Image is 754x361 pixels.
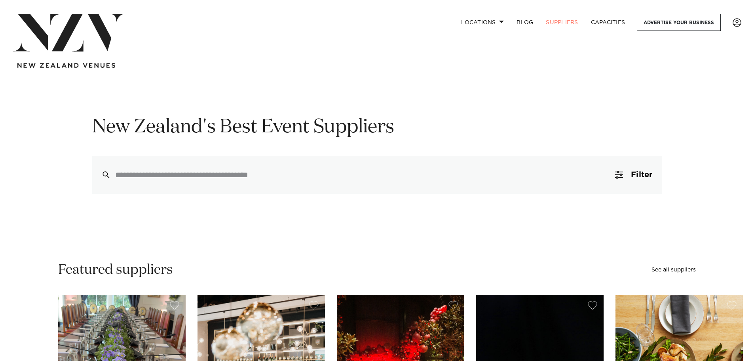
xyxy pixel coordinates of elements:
[510,14,539,31] a: BLOG
[637,14,721,31] a: Advertise your business
[58,261,173,279] h2: Featured suppliers
[539,14,584,31] a: SUPPLIERS
[455,14,510,31] a: Locations
[651,267,696,273] a: See all suppliers
[606,156,662,194] button: Filter
[92,115,662,140] h1: New Zealand's Best Event Suppliers
[17,63,115,68] img: new-zealand-venues-text.png
[585,14,632,31] a: Capacities
[631,171,652,179] span: Filter
[13,14,125,52] img: nzv-logo.png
